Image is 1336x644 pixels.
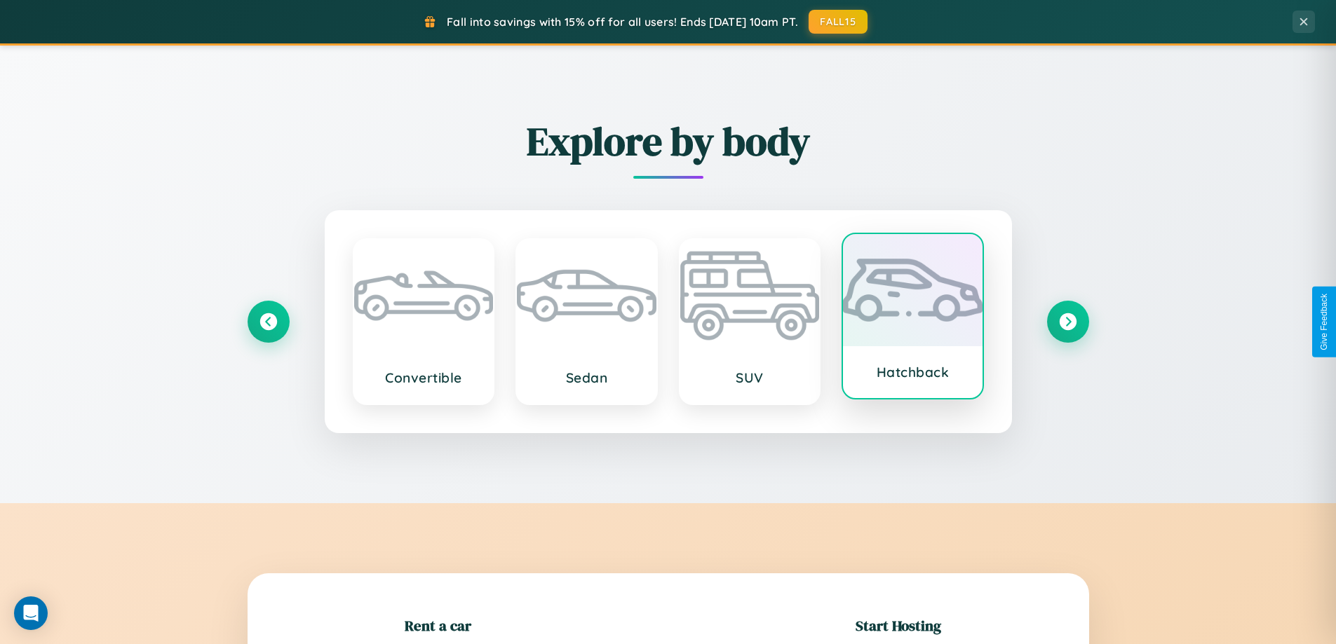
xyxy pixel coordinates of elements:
h3: Sedan [531,369,642,386]
h3: Hatchback [857,364,969,381]
h3: SUV [694,369,806,386]
h2: Rent a car [405,615,471,636]
button: FALL15 [809,10,868,34]
h2: Start Hosting [856,615,941,636]
div: Open Intercom Messenger [14,596,48,630]
div: Give Feedback [1319,294,1329,350]
h3: Convertible [368,369,480,386]
h2: Explore by body [248,114,1089,168]
span: Fall into savings with 15% off for all users! Ends [DATE] 10am PT. [447,15,798,29]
